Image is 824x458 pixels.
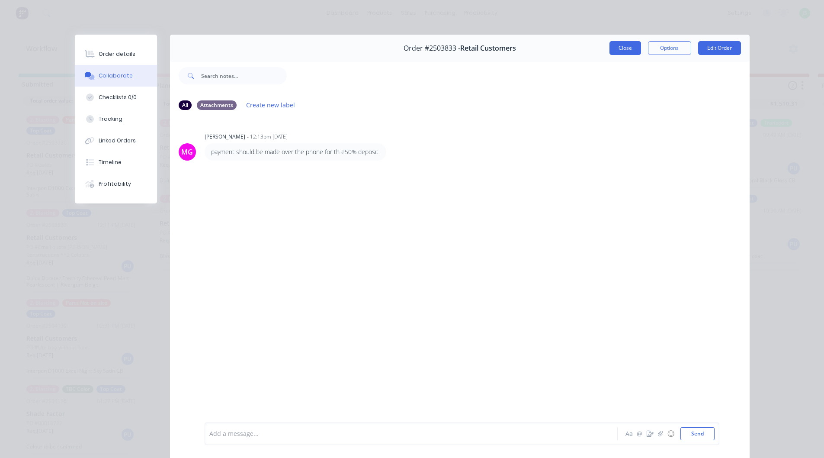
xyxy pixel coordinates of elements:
[624,429,635,439] button: Aa
[205,133,245,141] div: [PERSON_NAME]
[99,115,122,123] div: Tracking
[75,43,157,65] button: Order details
[75,173,157,195] button: Profitability
[635,429,645,439] button: @
[179,100,192,110] div: All
[75,87,157,108] button: Checklists 0/0
[460,44,516,52] span: Retail Customers
[648,41,691,55] button: Options
[75,152,157,173] button: Timeline
[211,148,380,156] p: payment should be made over the phone for th e50% deposit.
[99,137,136,145] div: Linked Orders
[197,100,237,110] div: Attachments
[698,41,741,55] button: Edit Order
[201,67,287,84] input: Search notes...
[99,158,122,166] div: Timeline
[247,133,288,141] div: - 12:13pm [DATE]
[404,44,460,52] span: Order #2503833 -
[75,65,157,87] button: Collaborate
[666,429,676,439] button: ☺
[181,147,193,157] div: MG
[680,427,715,440] button: Send
[99,50,135,58] div: Order details
[242,99,300,111] button: Create new label
[75,130,157,152] button: Linked Orders
[609,41,641,55] button: Close
[99,72,133,80] div: Collaborate
[99,180,131,188] div: Profitability
[75,108,157,130] button: Tracking
[99,94,137,101] div: Checklists 0/0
